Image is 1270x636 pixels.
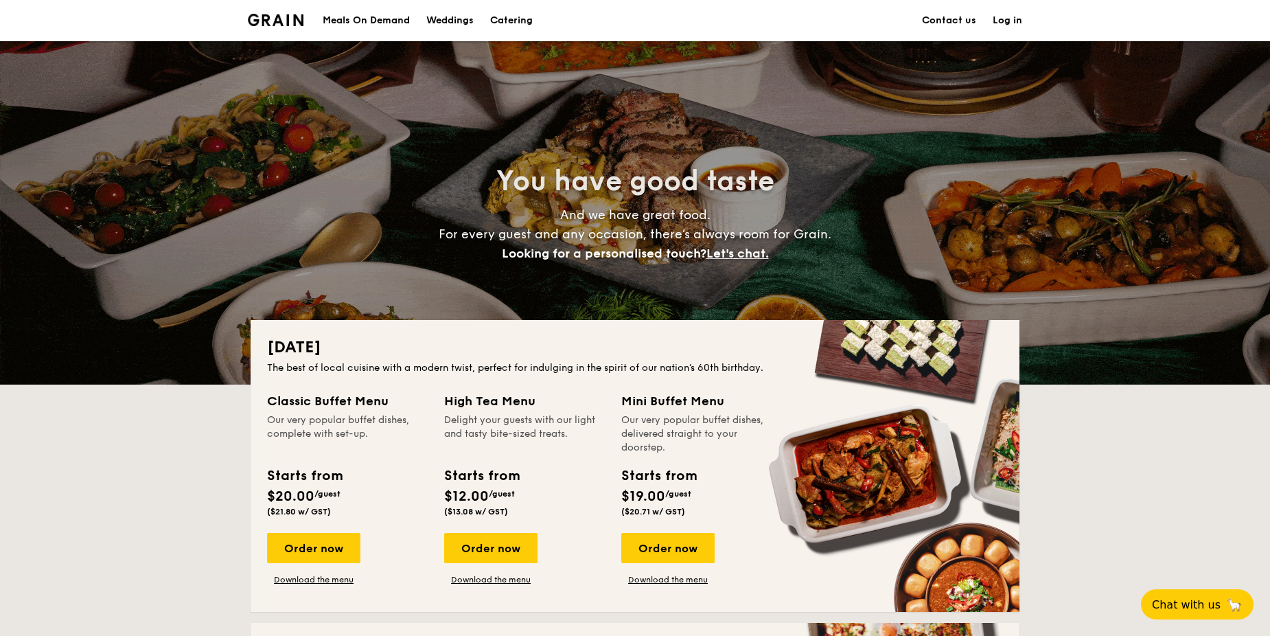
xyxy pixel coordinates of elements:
div: Order now [267,533,360,563]
div: Mini Buffet Menu [621,391,782,411]
a: Download the menu [444,574,538,585]
a: Logotype [248,14,303,26]
div: Starts from [621,466,696,486]
a: Download the menu [267,574,360,585]
span: Looking for a personalised touch? [502,246,706,261]
a: Download the menu [621,574,715,585]
span: ($21.80 w/ GST) [267,507,331,516]
div: Classic Buffet Menu [267,391,428,411]
div: Starts from [267,466,342,486]
div: Our very popular buffet dishes, complete with set-up. [267,413,428,455]
div: Order now [444,533,538,563]
span: Chat with us [1152,598,1221,611]
span: And we have great food. For every guest and any occasion, there’s always room for Grain. [439,207,831,261]
span: $20.00 [267,488,314,505]
div: Starts from [444,466,519,486]
span: /guest [314,489,340,499]
img: Grain [248,14,303,26]
span: ($20.71 w/ GST) [621,507,685,516]
span: /guest [665,489,691,499]
div: Order now [621,533,715,563]
span: $19.00 [621,488,665,505]
h2: [DATE] [267,337,1003,359]
button: Chat with us🦙 [1141,589,1254,620]
div: The best of local cuisine with a modern twist, perfect for indulging in the spirit of our nation’... [267,361,1003,375]
span: 🦙 [1226,597,1243,613]
span: You have good taste [496,165,774,198]
div: Our very popular buffet dishes, delivered straight to your doorstep. [621,413,782,455]
div: High Tea Menu [444,391,605,411]
span: Let's chat. [706,246,769,261]
span: /guest [489,489,515,499]
span: $12.00 [444,488,489,505]
span: ($13.08 w/ GST) [444,507,508,516]
div: Delight your guests with our light and tasty bite-sized treats. [444,413,605,455]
